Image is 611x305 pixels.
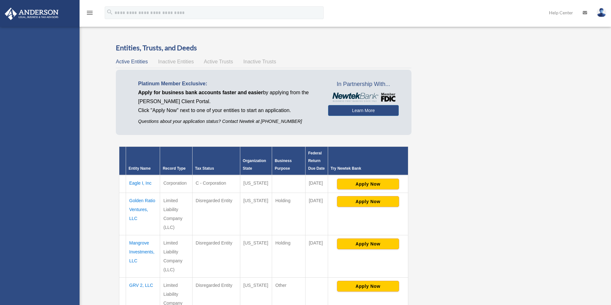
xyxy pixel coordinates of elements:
td: Holding [272,235,305,278]
i: search [106,9,113,16]
a: Learn More [328,105,398,116]
div: Try Newtek Bank [331,165,405,172]
th: Entity Name [126,147,160,175]
td: [US_STATE] [240,235,272,278]
button: Apply Now [337,179,399,189]
h3: Entities, Trusts, and Deeds [116,43,411,53]
td: [DATE] [305,235,328,278]
img: User Pic [597,8,606,17]
span: Apply for business bank accounts faster and easier [138,90,263,95]
td: [US_STATE] [240,175,272,193]
td: Golden Ratio Ventures, LLC [126,193,160,235]
td: Eagle I, Inc [126,175,160,193]
th: Business Purpose [272,147,305,175]
button: Apply Now [337,281,399,292]
td: Limited Liability Company (LLC) [160,235,192,278]
span: Inactive Entities [158,59,194,64]
a: menu [86,11,94,17]
p: Click "Apply Now" next to one of your entities to start an application. [138,106,319,115]
td: Disregarded Entity [192,235,240,278]
td: Holding [272,193,305,235]
td: [DATE] [305,193,328,235]
img: Anderson Advisors Platinum Portal [3,8,60,20]
p: Questions about your application status? Contact Newtek at [PHONE_NUMBER] [138,117,319,125]
p: Platinum Member Exclusive: [138,79,319,88]
span: Active Entities [116,59,148,64]
img: NewtekBankLogoSM.png [331,93,395,102]
td: [US_STATE] [240,193,272,235]
td: Mangrove Investments, LLC [126,235,160,278]
span: Active Trusts [204,59,233,64]
td: [DATE] [305,175,328,193]
span: Inactive Trusts [243,59,276,64]
button: Apply Now [337,238,399,249]
td: C - Corporation [192,175,240,193]
td: Limited Liability Company (LLC) [160,193,192,235]
th: Tax Status [192,147,240,175]
th: Record Type [160,147,192,175]
td: Disregarded Entity [192,193,240,235]
i: menu [86,9,94,17]
th: Federal Return Due Date [305,147,328,175]
p: by applying from the [PERSON_NAME] Client Portal. [138,88,319,106]
td: Corporation [160,175,192,193]
button: Apply Now [337,196,399,207]
span: In Partnership With... [328,79,398,89]
th: Organization State [240,147,272,175]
